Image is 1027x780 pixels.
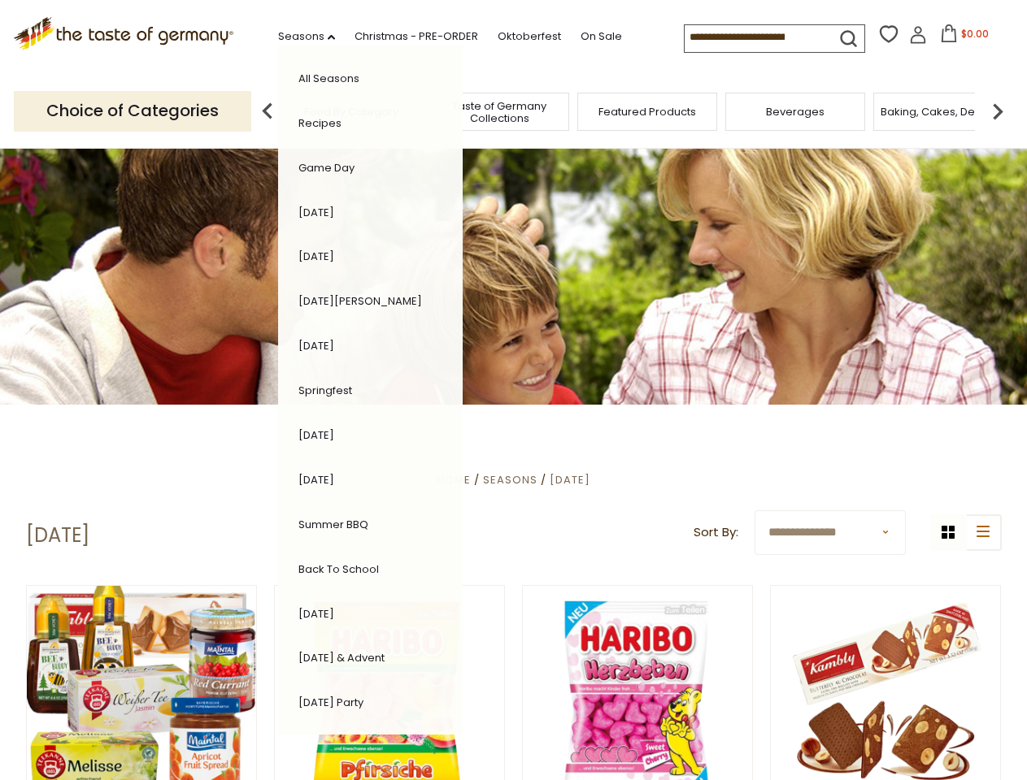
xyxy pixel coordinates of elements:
[298,695,363,710] a: [DATE] Party
[14,91,251,131] p: Choice of Categories
[298,517,368,532] a: Summer BBQ
[483,472,537,487] a: Seasons
[298,383,352,398] a: Springfest
[961,27,989,41] span: $0.00
[298,650,385,665] a: [DATE] & Advent
[298,606,334,622] a: [DATE]
[930,24,999,49] button: $0.00
[498,28,561,45] a: Oktoberfest
[278,28,335,45] a: Seasons
[981,95,1014,128] img: next arrow
[550,472,590,487] a: [DATE]
[298,249,334,264] a: [DATE]
[766,106,825,118] a: Beverages
[434,100,564,124] a: Taste of Germany Collections
[298,427,334,443] a: [DATE]
[298,472,334,487] a: [DATE]
[298,160,355,175] a: Game Day
[355,28,478,45] a: Christmas - PRE-ORDER
[298,115,342,131] a: Recipes
[26,523,89,548] h1: [DATE]
[298,71,359,86] a: All Seasons
[298,338,334,353] a: [DATE]
[581,28,622,45] a: On Sale
[251,95,284,128] img: previous arrow
[694,522,738,543] label: Sort By:
[298,205,334,220] a: [DATE]
[881,106,1007,118] a: Baking, Cakes, Desserts
[598,106,696,118] a: Featured Products
[298,293,422,309] a: [DATE][PERSON_NAME]
[298,561,379,577] a: Back to School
